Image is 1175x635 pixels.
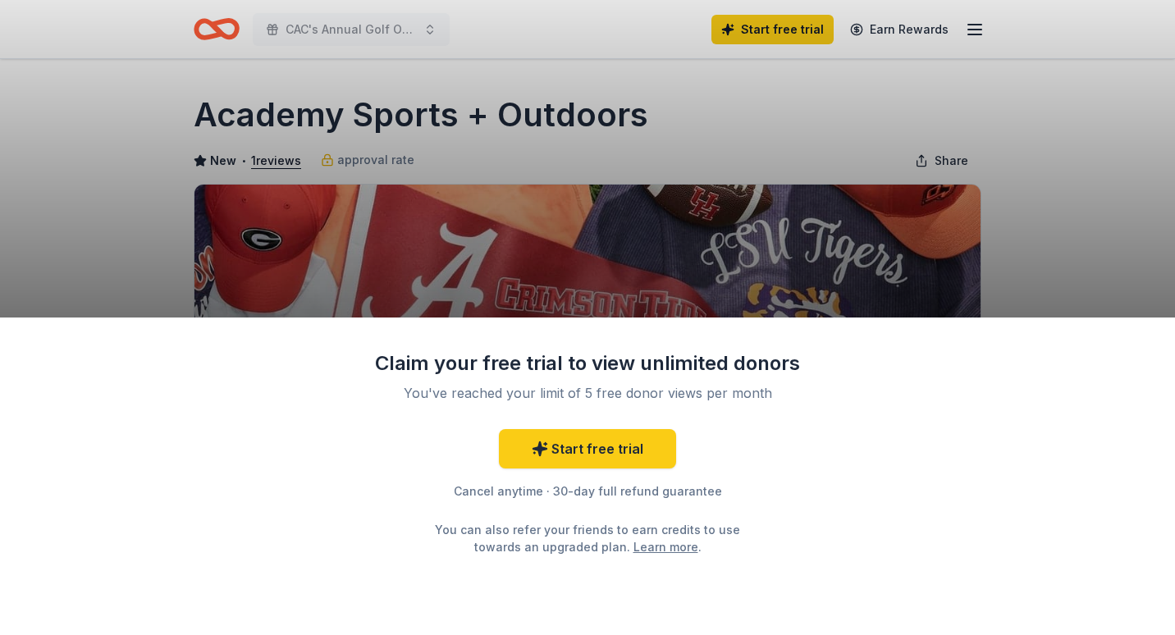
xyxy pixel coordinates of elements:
div: You've reached your limit of 5 free donor views per month [394,383,781,403]
a: Learn more [633,538,698,555]
div: You can also refer your friends to earn credits to use towards an upgraded plan. . [420,521,755,555]
div: Claim your free trial to view unlimited donors [374,350,801,377]
div: Cancel anytime · 30-day full refund guarantee [374,482,801,501]
a: Start free trial [499,429,676,468]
